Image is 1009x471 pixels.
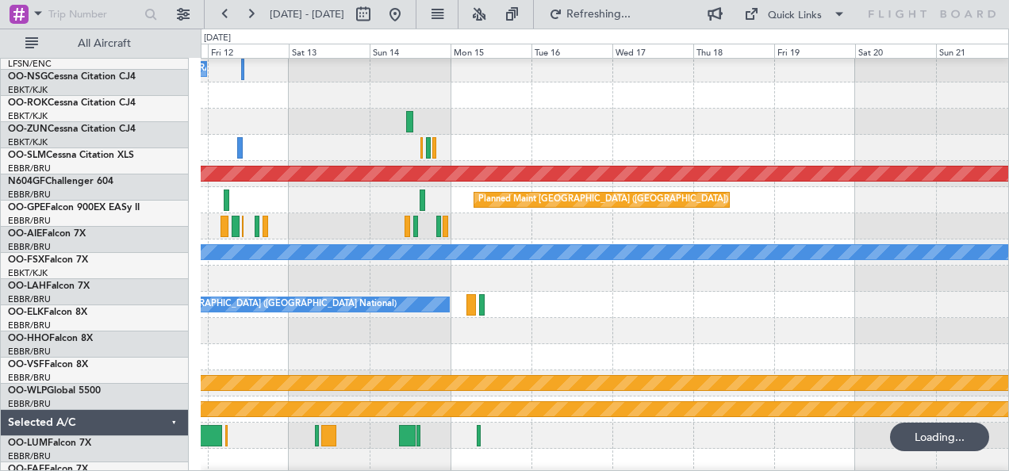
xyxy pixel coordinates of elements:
div: Fri 12 [208,44,289,58]
div: Fri 19 [774,44,855,58]
div: Sun 14 [370,44,451,58]
a: OO-VSFFalcon 8X [8,360,88,370]
a: EBBR/BRU [8,372,51,384]
a: OO-LAHFalcon 7X [8,281,90,291]
a: EBKT/KJK [8,267,48,279]
span: All Aircraft [41,38,167,49]
span: Refreshing... [566,9,632,20]
span: OO-VSF [8,360,44,370]
a: EBBR/BRU [8,215,51,227]
div: Planned Maint [GEOGRAPHIC_DATA] ([GEOGRAPHIC_DATA]) [478,188,728,212]
span: OO-ROK [8,98,48,108]
div: Loading... [890,423,989,451]
button: Refreshing... [542,2,637,27]
span: OO-GPE [8,203,45,213]
a: OO-LUMFalcon 7X [8,438,91,448]
a: OO-AIEFalcon 7X [8,229,86,239]
a: EBBR/BRU [8,450,51,462]
a: EBBR/BRU [8,293,51,305]
span: OO-NSG [8,72,48,82]
a: EBKT/KJK [8,84,48,96]
div: Mon 15 [451,44,531,58]
button: Quick Links [736,2,854,27]
button: All Aircraft [17,31,172,56]
a: EBBR/BRU [8,346,51,358]
a: N604GFChallenger 604 [8,177,113,186]
span: OO-WLP [8,386,47,396]
a: EBBR/BRU [8,320,51,331]
a: OO-ROKCessna Citation CJ4 [8,98,136,108]
a: EBBR/BRU [8,398,51,410]
a: EBKT/KJK [8,136,48,148]
div: Thu 18 [693,44,774,58]
span: OO-HHO [8,334,49,343]
a: OO-WLPGlobal 5500 [8,386,101,396]
input: Trip Number [48,2,140,26]
a: OO-SLMCessna Citation XLS [8,151,134,160]
a: LFSN/ENC [8,58,52,70]
a: OO-FSXFalcon 7X [8,255,88,265]
span: OO-ZUN [8,124,48,134]
span: OO-SLM [8,151,46,160]
div: No Crew [GEOGRAPHIC_DATA] ([GEOGRAPHIC_DATA] National) [131,293,397,316]
a: EBKT/KJK [8,110,48,122]
a: OO-GPEFalcon 900EX EASy II [8,203,140,213]
div: Wed 17 [612,44,693,58]
a: OO-ZUNCessna Citation CJ4 [8,124,136,134]
a: OO-NSGCessna Citation CJ4 [8,72,136,82]
div: Tue 16 [531,44,612,58]
span: [DATE] - [DATE] [270,7,344,21]
a: OO-ELKFalcon 8X [8,308,87,317]
div: Sat 20 [855,44,936,58]
span: N604GF [8,177,45,186]
span: OO-FSX [8,255,44,265]
div: [DATE] [204,32,231,45]
span: OO-LUM [8,438,48,448]
a: EBBR/BRU [8,189,51,201]
a: EBBR/BRU [8,241,51,253]
div: Quick Links [768,8,822,24]
a: EBBR/BRU [8,163,51,174]
span: OO-LAH [8,281,46,291]
a: OO-HHOFalcon 8X [8,334,93,343]
span: OO-AIE [8,229,42,239]
span: OO-ELK [8,308,44,317]
div: Sat 13 [289,44,370,58]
